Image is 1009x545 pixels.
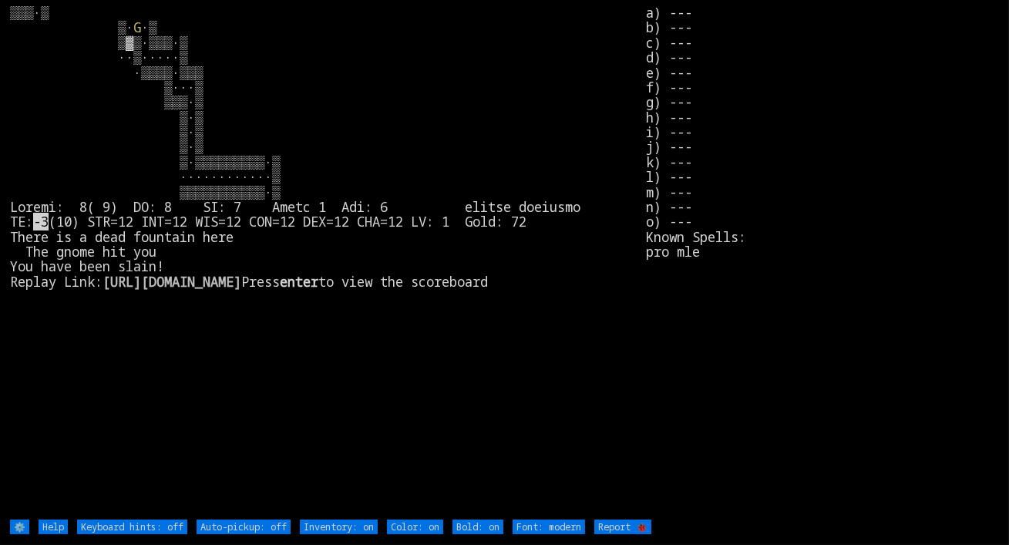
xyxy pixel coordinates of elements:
[10,5,646,518] larn: ▒▒▒·▒ ▒· ·▒ ▒▓▒·▒▒▒·▒ ··▒·····▒ ·▒▒▒▒·▒▒▒ ▒···▒ ▒▒▒·▒ ▒·▒ ▒·▒ ▒·▒ ▒·▒▒▒▒▒▒▒▒▒·▒ ············▒ ▒▒▒...
[77,520,187,534] input: Keyboard hints: off
[594,520,651,534] input: Report 🐞
[387,520,443,534] input: Color: on
[452,520,503,534] input: Bold: on
[280,273,318,291] b: enter
[33,213,49,230] mark: -3
[300,520,378,534] input: Inventory: on
[39,520,68,534] input: Help
[513,520,585,534] input: Font: modern
[10,520,29,534] input: ⚙️
[133,19,141,36] font: G
[646,5,999,518] stats: a) --- b) --- c) --- d) --- e) --- f) --- g) --- h) --- i) --- j) --- k) --- l) --- m) --- n) ---...
[103,273,241,291] a: [URL][DOMAIN_NAME]
[197,520,291,534] input: Auto-pickup: off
